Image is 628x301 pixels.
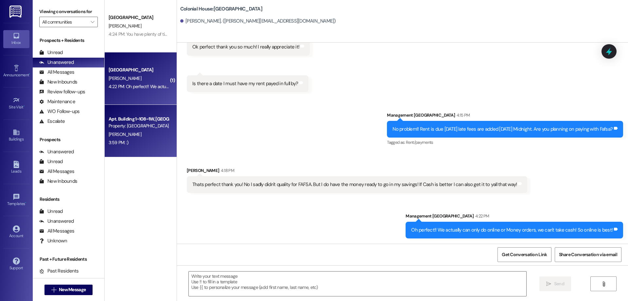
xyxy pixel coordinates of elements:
a: Buildings [3,127,29,144]
div: 4:24 PM: You have plenty of time! We generally don't sell out for Spring! [109,31,242,37]
div: All Messages [39,69,74,76]
i:  [601,281,606,287]
b: Colonial House: [GEOGRAPHIC_DATA] [180,6,262,12]
div: Unknown [39,237,67,244]
button: Get Conversation Link [497,247,551,262]
div: Is there a date I must have my rent payed in full by? [192,80,298,87]
span: [PERSON_NAME] [109,23,141,29]
span: New Message [59,286,86,293]
div: Apt. Building 1~108~1W, [GEOGRAPHIC_DATA] [109,116,169,122]
input: All communities [42,17,87,27]
i:  [91,19,94,25]
div: 4:18 PM [219,167,234,174]
div: [GEOGRAPHIC_DATA] [109,66,169,73]
a: Site Visit • [3,95,29,112]
button: New Message [44,285,93,295]
div: Property: [GEOGRAPHIC_DATA] [109,122,169,129]
div: Unread [39,158,63,165]
div: Unanswered [39,218,74,225]
div: Thats perfect thank you! No I sadly didn't quality for FAFSA. But I do have the money ready to go... [192,181,517,188]
div: WO Follow-ups [39,108,79,115]
a: Account [3,223,29,241]
span: • [25,200,26,205]
div: Management [GEOGRAPHIC_DATA] [387,112,623,121]
span: • [24,104,25,108]
div: Unread [39,49,63,56]
div: All Messages [39,228,74,235]
div: Past Residents [39,268,79,274]
div: Ok perfect thank you so much! I really appreciate it! [192,44,299,50]
div: Oh perfect!! We actually can only do online or Money orders, we can't take cash! So online is best! [411,227,613,234]
span: • [29,72,30,76]
a: Inbox [3,30,29,48]
span: [PERSON_NAME] [109,75,141,81]
div: Prospects [33,136,104,143]
div: Unanswered [39,148,74,155]
img: ResiDesk Logo [9,6,23,18]
div: Maintenance [39,98,75,105]
span: Share Conversation via email [559,251,617,258]
div: Unread [39,208,63,215]
div: [PERSON_NAME]. ([PERSON_NAME][EMAIL_ADDRESS][DOMAIN_NAME]) [180,18,336,25]
a: Leads [3,159,29,177]
div: [PERSON_NAME] [187,167,528,176]
div: Unanswered [39,59,74,66]
a: Support [3,255,29,273]
div: Management [GEOGRAPHIC_DATA] [406,213,623,222]
div: 4:15 PM [455,112,470,119]
div: 4:22 PM [474,213,489,219]
div: Tagged as: [387,138,623,147]
div: Past + Future Residents [33,256,104,263]
button: Share Conversation via email [555,247,621,262]
span: [PERSON_NAME] [109,131,141,137]
button: Send [539,276,571,291]
div: 3:59 PM: :) [109,140,128,145]
div: Escalate [39,118,65,125]
i:  [51,287,56,292]
div: New Inbounds [39,79,77,85]
div: [GEOGRAPHIC_DATA] [109,14,169,21]
label: Viewing conversations for [39,7,98,17]
i:  [546,281,551,287]
div: All Messages [39,168,74,175]
div: No problem!! Rent is due [DATE] late fees are added [DATE] Midnight. Are you planning on paying w... [392,126,613,133]
div: Residents [33,196,104,203]
div: Prospects + Residents [33,37,104,44]
a: Templates • [3,191,29,209]
div: Review follow-ups [39,88,85,95]
span: Send [554,280,564,287]
div: New Inbounds [39,178,77,185]
span: Rent/payments [406,140,433,145]
span: Get Conversation Link [502,251,547,258]
div: 4:22 PM: Oh perfect!! We actually can only do online or Money orders, we can't take cash! So onli... [109,84,311,89]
